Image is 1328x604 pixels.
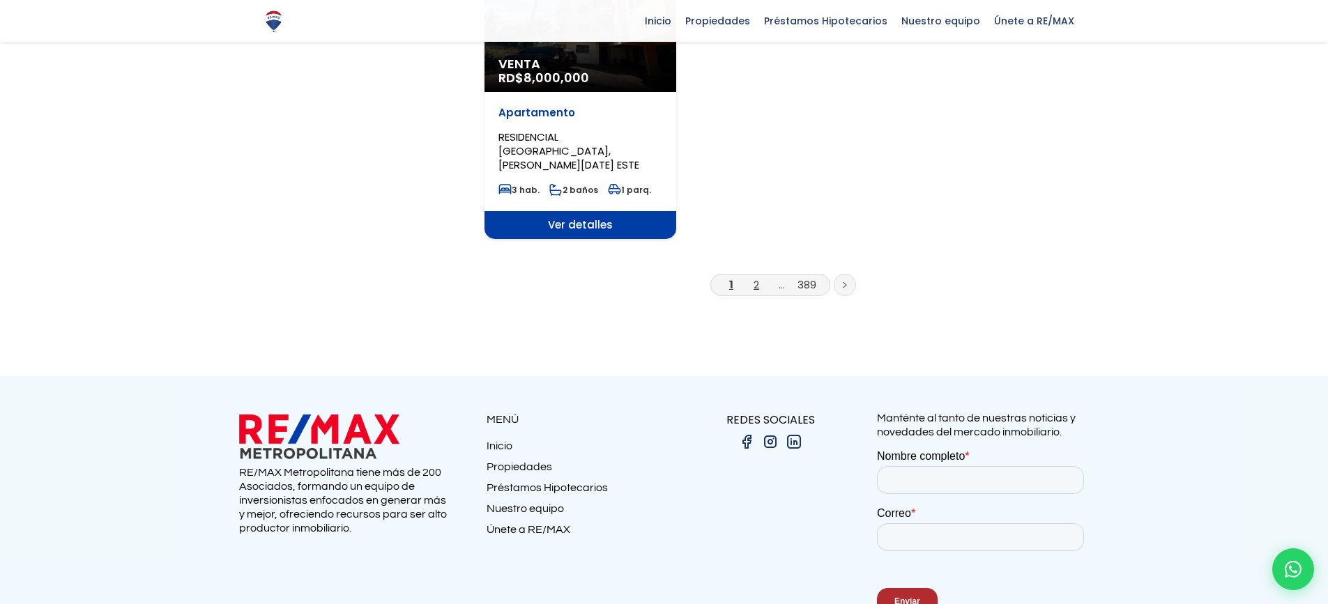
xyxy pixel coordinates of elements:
a: ... [779,277,785,292]
span: RESIDENCIAL [GEOGRAPHIC_DATA], [PERSON_NAME][DATE] ESTE [498,130,639,172]
img: facebook.png [738,433,755,450]
a: Préstamos Hipotecarios [487,481,664,502]
a: 2 [754,277,759,292]
span: RD$ [498,69,589,86]
a: Propiedades [487,460,664,481]
span: Inicio [638,10,678,31]
a: 1 [729,277,733,292]
p: REDES SOCIALES [664,411,877,428]
p: MENÚ [487,411,664,428]
span: 3 hab. [498,184,540,196]
a: Nuestro equipo [487,502,664,522]
p: Manténte al tanto de nuestras noticias y novedades del mercado inmobiliario. [877,411,1090,439]
span: Nuestro equipo [894,10,987,31]
img: linkedin.png [786,433,802,450]
p: Apartamento [498,106,662,120]
a: 389 [797,277,816,292]
span: 8,000,000 [524,69,589,86]
span: Préstamos Hipotecarios [757,10,894,31]
span: Ver detalles [484,211,676,239]
span: 1 parq. [608,184,651,196]
span: Propiedades [678,10,757,31]
span: 2 baños [549,184,598,196]
img: remax metropolitana logo [239,411,399,462]
img: instagram.png [762,433,779,450]
p: RE/MAX Metropolitana tiene más de 200 Asociados, formando un equipo de inversionistas enfocados e... [239,465,452,535]
img: Logo de REMAX [261,9,286,33]
span: Venta [498,57,662,71]
span: Únete a RE/MAX [987,10,1081,31]
a: Únete a RE/MAX [487,522,664,543]
a: Inicio [487,439,664,460]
